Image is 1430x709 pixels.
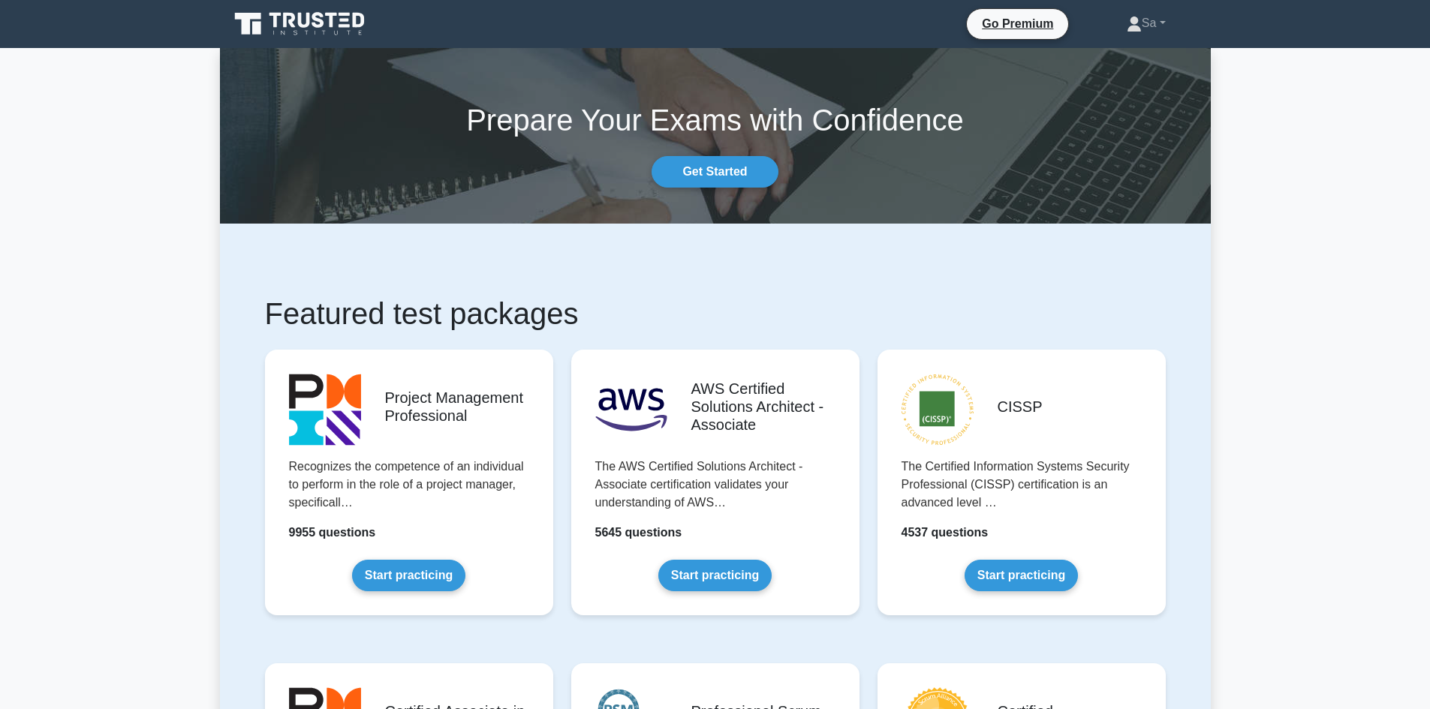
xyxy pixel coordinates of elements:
[652,156,778,188] a: Get Started
[220,102,1211,138] h1: Prepare Your Exams with Confidence
[965,560,1078,591] a: Start practicing
[658,560,772,591] a: Start practicing
[973,14,1062,33] a: Go Premium
[352,560,465,591] a: Start practicing
[265,296,1166,332] h1: Featured test packages
[1091,8,1202,38] a: Sa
